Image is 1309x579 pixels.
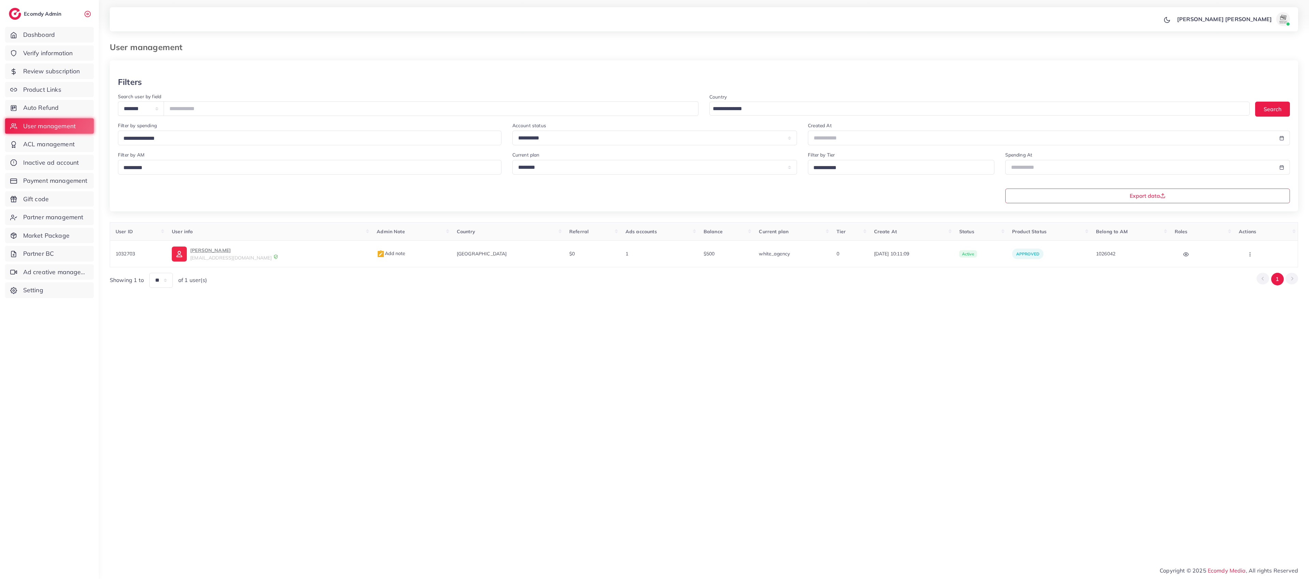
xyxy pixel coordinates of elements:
[24,11,63,17] h2: Ecomdy Admin
[377,250,385,258] img: admin_note.cdd0b510.svg
[118,77,142,87] h3: Filters
[9,8,63,20] a: logoEcomdy Admin
[121,133,493,144] input: Search for option
[1276,12,1290,26] img: avatar
[5,118,94,134] a: User management
[5,82,94,98] a: Product Links
[959,250,977,258] span: active
[709,102,1250,116] div: Search for option
[5,155,94,170] a: Inactive ad account
[190,255,272,261] span: [EMAIL_ADDRESS][DOMAIN_NAME]
[5,228,94,243] a: Market Package
[172,246,366,261] a: [PERSON_NAME][EMAIL_ADDRESS][DOMAIN_NAME]
[377,228,405,235] span: Admin Note
[273,254,278,259] img: 9CAL8B2pu8EFxCJHYAAAAldEVYdGRhdGU6Y3JlYXRlADIwMjItMTItMDlUMDQ6NTg6MzkrMDA6MDBXSlgLAAAAJXRFWHRkYXR...
[9,8,21,20] img: logo
[23,268,89,277] span: Ad creative management
[110,276,144,284] span: Showing 1 to
[190,246,272,254] p: [PERSON_NAME]
[808,151,835,158] label: Filter by Tier
[1208,567,1246,574] a: Ecomdy Media
[172,228,193,235] span: User info
[1239,228,1256,235] span: Actions
[874,228,897,235] span: Create At
[811,163,985,173] input: Search for option
[1271,273,1284,285] button: Go to page 1
[1255,102,1290,116] button: Search
[23,195,49,204] span: Gift code
[1175,228,1188,235] span: Roles
[1012,228,1047,235] span: Product Status
[116,228,133,235] span: User ID
[710,104,1241,114] input: Search for option
[110,42,188,52] h3: User management
[116,251,135,257] span: 1032703
[23,49,73,58] span: Verify information
[959,228,974,235] span: Status
[1016,251,1039,256] span: approved
[178,276,207,284] span: of 1 user(s)
[23,231,70,240] span: Market Package
[5,45,94,61] a: Verify information
[118,151,145,158] label: Filter by AM
[121,163,493,173] input: Search for option
[1257,273,1298,285] ul: Pagination
[808,122,832,129] label: Created At
[118,160,501,175] div: Search for option
[118,131,501,145] div: Search for option
[1005,151,1033,158] label: Spending At
[1096,228,1128,235] span: Belong to AM
[1173,12,1293,26] a: [PERSON_NAME] [PERSON_NAME]avatar
[704,251,715,257] span: $500
[5,63,94,79] a: Review subscription
[512,151,540,158] label: Current plan
[5,191,94,207] a: Gift code
[874,250,948,257] span: [DATE] 10:11:09
[23,158,79,167] span: Inactive ad account
[5,27,94,43] a: Dashboard
[626,251,628,257] span: 1
[569,228,589,235] span: Referral
[23,67,80,76] span: Review subscription
[5,136,94,152] a: ACL management
[23,85,61,94] span: Product Links
[5,246,94,262] a: Partner BC
[457,228,475,235] span: Country
[808,160,994,175] div: Search for option
[709,93,727,100] label: Country
[5,100,94,116] a: Auto Refund
[512,122,546,129] label: Account status
[377,250,405,256] span: Add note
[1005,189,1290,203] button: Export data
[5,264,94,280] a: Ad creative management
[23,140,75,149] span: ACL management
[759,251,790,257] span: white_agency
[5,173,94,189] a: Payment management
[23,176,88,185] span: Payment management
[837,228,846,235] span: Tier
[569,251,575,257] span: $0
[1177,15,1272,23] p: [PERSON_NAME] [PERSON_NAME]
[5,282,94,298] a: Setting
[704,228,723,235] span: Balance
[23,286,43,295] span: Setting
[23,103,59,112] span: Auto Refund
[1246,566,1298,575] span: , All rights Reserved
[23,213,84,222] span: Partner management
[172,247,187,262] img: ic-user-info.36bf1079.svg
[626,228,657,235] span: Ads accounts
[457,251,507,257] span: [GEOGRAPHIC_DATA]
[23,122,76,131] span: User management
[5,209,94,225] a: Partner management
[118,93,161,100] label: Search user by field
[1130,193,1165,198] span: Export data
[1096,251,1115,257] span: 1026042
[759,228,788,235] span: Current plan
[23,249,54,258] span: Partner BC
[837,251,839,257] span: 0
[23,30,55,39] span: Dashboard
[1160,566,1298,575] span: Copyright © 2025
[118,122,157,129] label: Filter by spending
